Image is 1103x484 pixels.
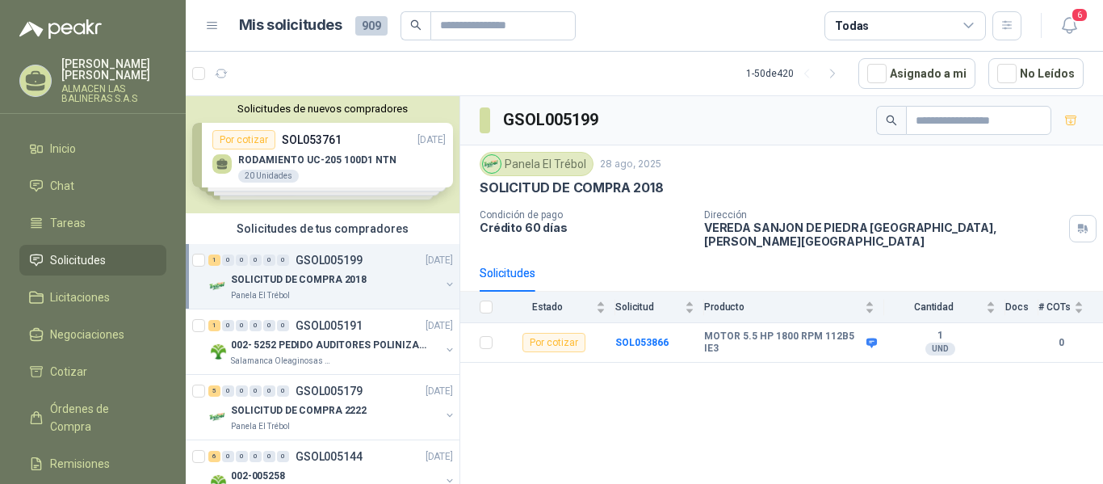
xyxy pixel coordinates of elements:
[615,301,682,313] span: Solicitud
[236,255,248,266] div: 0
[250,385,262,397] div: 0
[704,330,862,356] b: MOTOR 5.5 HP 1800 RPM 112B5 IE3
[231,272,367,288] p: SOLICITUD DE COMPRA 2018
[277,451,289,462] div: 0
[222,320,234,331] div: 0
[231,403,367,419] p: SOLICITUD DE COMPRA 2222
[426,318,453,334] p: [DATE]
[483,155,501,173] img: Company Logo
[835,17,869,35] div: Todas
[61,58,166,81] p: [PERSON_NAME] [PERSON_NAME]
[263,255,275,266] div: 0
[208,385,220,397] div: 5
[746,61,845,86] div: 1 - 50 de 420
[50,177,74,195] span: Chat
[186,96,459,213] div: Solicitudes de nuevos compradoresPor cotizarSOL053761[DATE] RODAMIENTO UC-205 100D1 NTN20 Unidade...
[296,385,363,397] p: GSOL005179
[222,451,234,462] div: 0
[410,19,421,31] span: search
[296,451,363,462] p: GSOL005144
[50,363,87,381] span: Cotizar
[263,451,275,462] div: 0
[208,255,220,266] div: 1
[19,245,166,276] a: Solicitudes
[50,455,110,473] span: Remisiones
[19,282,166,313] a: Licitaciones
[426,449,453,465] p: [DATE]
[208,381,456,433] a: 5 0 0 0 0 0 GSOL005179[DATE] Company LogoSOLICITUD DE COMPRA 2222Panela El Trébol
[231,355,333,368] p: Salamanca Oleaginosas SAS
[19,19,102,39] img: Logo peakr
[704,221,1063,248] p: VEREDA SANJON DE PIEDRA [GEOGRAPHIC_DATA] , [PERSON_NAME][GEOGRAPHIC_DATA]
[239,14,342,37] h1: Mis solicitudes
[704,209,1063,221] p: Dirección
[522,333,585,352] div: Por cotizar
[208,316,456,368] a: 1 0 0 0 0 0 GSOL005191[DATE] Company Logo002- 5252 PEDIDO AUDITORES POLINIZACIÓNSalamanca Oleagin...
[236,385,248,397] div: 0
[50,400,151,436] span: Órdenes de Compra
[222,255,234,266] div: 0
[884,301,983,313] span: Cantidad
[480,152,593,176] div: Panela El Trébol
[231,420,290,433] p: Panela El Trébol
[1071,7,1088,23] span: 6
[1005,292,1038,323] th: Docs
[1038,335,1084,351] b: 0
[884,292,1005,323] th: Cantidad
[426,253,453,268] p: [DATE]
[925,343,955,356] div: UND
[263,385,275,397] div: 0
[50,251,106,269] span: Solicitudes
[884,330,996,343] b: 1
[988,58,1084,89] button: No Leídos
[263,320,275,331] div: 0
[236,320,248,331] div: 0
[296,255,363,266] p: GSOL005199
[208,342,228,361] img: Company Logo
[296,320,363,331] p: GSOL005191
[50,288,110,306] span: Licitaciones
[1055,11,1084,40] button: 6
[704,292,884,323] th: Producto
[208,320,220,331] div: 1
[503,107,601,133] h3: GSOL005199
[1038,292,1103,323] th: # COTs
[19,170,166,201] a: Chat
[192,103,453,115] button: Solicitudes de nuevos compradores
[186,213,459,244] div: Solicitudes de tus compradores
[426,384,453,399] p: [DATE]
[502,301,593,313] span: Estado
[208,250,456,302] a: 1 0 0 0 0 0 GSOL005199[DATE] Company LogoSOLICITUD DE COMPRA 2018Panela El Trébol
[250,451,262,462] div: 0
[19,448,166,479] a: Remisiones
[19,319,166,350] a: Negociaciones
[208,276,228,296] img: Company Logo
[1038,301,1071,313] span: # COTs
[250,255,262,266] div: 0
[50,326,124,343] span: Negociaciones
[277,255,289,266] div: 0
[502,292,615,323] th: Estado
[208,451,220,462] div: 6
[61,84,166,103] p: ALMACEN LAS BALINERAS S.A.S
[277,385,289,397] div: 0
[250,320,262,331] div: 0
[615,292,704,323] th: Solicitud
[236,451,248,462] div: 0
[50,214,86,232] span: Tareas
[231,289,290,302] p: Panela El Trébol
[277,320,289,331] div: 0
[704,301,862,313] span: Producto
[480,221,691,234] p: Crédito 60 días
[858,58,975,89] button: Asignado a mi
[600,157,661,172] p: 28 ago, 2025
[231,338,432,353] p: 002- 5252 PEDIDO AUDITORES POLINIZACIÓN
[19,356,166,387] a: Cotizar
[231,469,285,484] p: 002-005258
[480,179,664,196] p: SOLICITUD DE COMPRA 2018
[355,16,388,36] span: 909
[208,407,228,427] img: Company Logo
[615,337,669,348] a: SOL053866
[886,115,897,126] span: search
